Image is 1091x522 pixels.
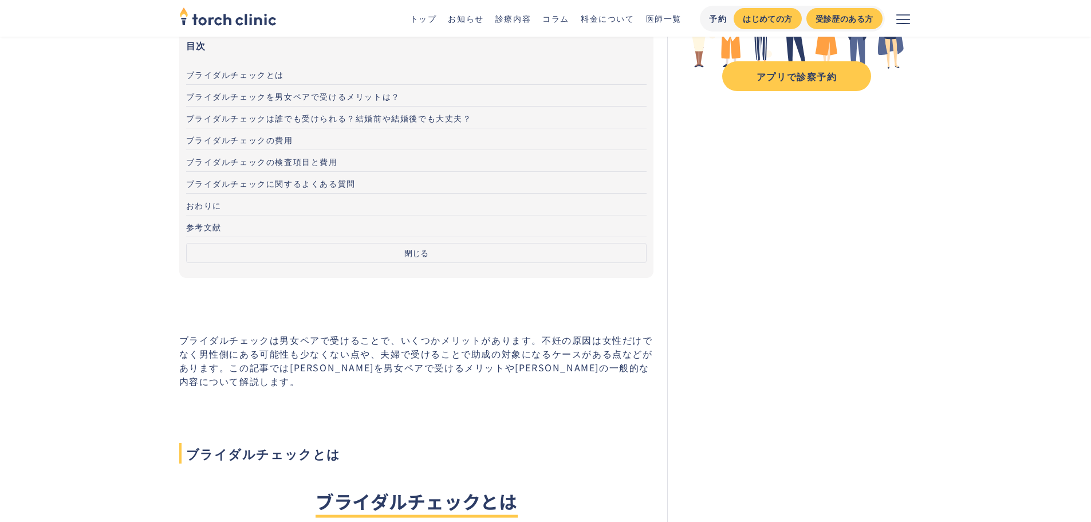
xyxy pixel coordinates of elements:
a: アプリで診察予約 [722,61,871,91]
img: torch clinic [179,3,277,29]
p: ブライダルチェックは男女ペアで受けることで、いくつかメリットがあります。不妊の原因は女性だけでなく男性側にある可能性も少なくない点や、夫婦で受けることで助成の対象になるケースがある点などがありま... [179,333,654,388]
a: 医師一覧 [646,13,682,24]
div: アプリで診察予約 [732,69,861,83]
span: ブライダルチェックを男女ペアで受けるメリットは？ [186,91,400,102]
a: 診療内容 [495,13,531,24]
button: 閉じる [186,243,647,263]
a: ブライダルチェックの費用 [186,128,647,150]
a: ブライダルチェックを男女ペアで受けるメリットは？ [186,85,647,107]
span: ブライダルチェックの費用 [186,134,293,146]
span: ブライダルチェックの検査項目と費用 [186,156,338,167]
a: トップ [410,13,437,24]
span: ブライダルチェックとは [179,443,654,464]
a: はじめての方 [734,8,801,29]
a: home [179,8,277,29]
a: 受診歴のある方 [806,8,883,29]
a: お知らせ [448,13,483,24]
div: はじめての方 [743,13,792,25]
a: ブライダルチェックは誰でも受けられる？結婚前や結婚後でも大丈夫？ [186,107,647,128]
div: 予約 [709,13,727,25]
a: おわりに [186,194,647,215]
h3: 目次 [186,37,647,54]
a: ブライダルチェックとは [186,63,647,85]
a: 参考文献 [186,215,647,237]
a: コラム [542,13,569,24]
a: 料金について [581,13,635,24]
a: ブライダルチェックの検査項目と費用 [186,150,647,172]
span: ブライダルチェックは誰でも受けられる？結婚前や結婚後でも大丈夫？ [186,112,472,124]
span: ブライダルチェックに関するよくある質問 [186,178,356,189]
div: 受診歴のある方 [816,13,873,25]
a: ブライダルチェックに関するよくある質問 [186,172,647,194]
span: 参考文献 [186,221,222,233]
span: ブライダルチェックとは [186,69,285,80]
span: おわりに [186,199,222,211]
